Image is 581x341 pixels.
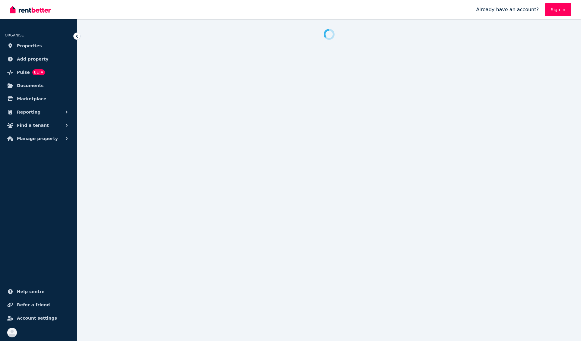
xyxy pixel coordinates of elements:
[17,95,46,102] span: Marketplace
[5,53,72,65] a: Add property
[17,122,49,129] span: Find a tenant
[17,69,30,76] span: Pulse
[5,40,72,52] a: Properties
[17,82,44,89] span: Documents
[17,301,50,308] span: Refer a friend
[17,135,58,142] span: Manage property
[5,106,72,118] button: Reporting
[5,33,24,37] span: ORGANISE
[17,288,45,295] span: Help centre
[5,66,72,78] a: PulseBETA
[5,93,72,105] a: Marketplace
[5,312,72,324] a: Account settings
[545,3,571,16] a: Sign In
[32,69,45,75] span: BETA
[5,286,72,298] a: Help centre
[5,80,72,92] a: Documents
[17,42,42,49] span: Properties
[17,108,40,116] span: Reporting
[5,299,72,311] a: Refer a friend
[17,314,57,322] span: Account settings
[5,119,72,131] button: Find a tenant
[5,133,72,145] button: Manage property
[476,6,539,13] span: Already have an account?
[17,55,49,63] span: Add property
[10,5,51,14] img: RentBetter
